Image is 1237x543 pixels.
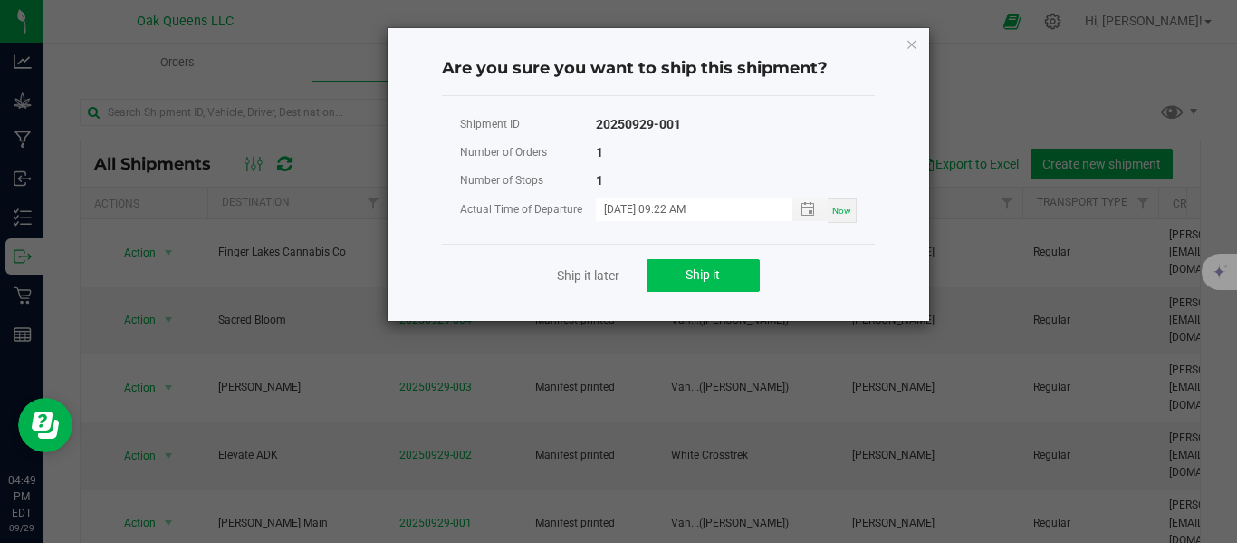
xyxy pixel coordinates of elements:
div: 20250929-001 [596,113,681,136]
h4: Are you sure you want to ship this shipment? [442,57,875,81]
input: MM/dd/yyyy HH:MM a [596,198,773,220]
span: Ship it [686,267,720,282]
button: Ship it [647,259,760,292]
div: 1 [596,170,603,192]
div: Number of Stops [460,170,596,192]
span: Toggle popup [792,198,828,220]
iframe: Resource center [18,398,72,452]
div: Number of Orders [460,141,596,164]
div: 1 [596,141,603,164]
span: Now [832,206,851,216]
a: Ship it later [557,267,619,285]
button: Close [906,33,918,54]
div: Shipment ID [460,113,596,136]
div: Actual Time of Departure [460,199,596,221]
